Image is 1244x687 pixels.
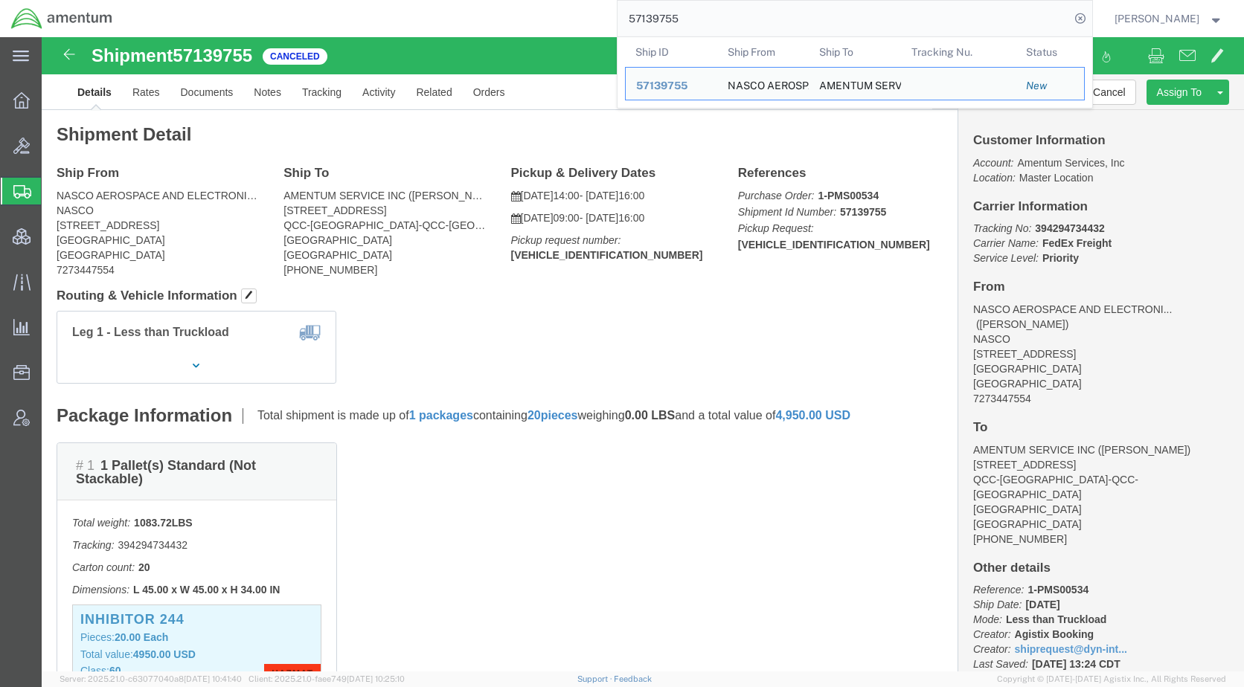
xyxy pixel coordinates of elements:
th: Ship To [809,37,901,67]
input: Search for shipment number, reference number [618,1,1070,36]
span: Kent Gilman [1115,10,1199,27]
div: NASCO AEROSPACE AND ELECTRONICS [727,68,798,100]
iframe: FS Legacy Container [42,37,1244,671]
div: 57139755 [636,78,707,94]
th: Ship From [716,37,809,67]
div: AMENTUM SERVICE INC [819,68,891,100]
th: Ship ID [625,37,717,67]
span: Client: 2025.21.0-faee749 [249,674,405,683]
a: Support [577,674,615,683]
th: Tracking Nu. [900,37,1016,67]
span: Server: 2025.21.0-c63077040a8 [60,674,242,683]
a: Feedback [614,674,652,683]
span: 57139755 [636,80,687,91]
table: Search Results [625,37,1092,108]
span: [DATE] 10:25:10 [347,674,405,683]
span: Copyright © [DATE]-[DATE] Agistix Inc., All Rights Reserved [997,673,1226,686]
span: [DATE] 10:41:40 [184,674,242,683]
th: Status [1016,37,1085,67]
img: logo [10,7,113,30]
button: [PERSON_NAME] [1114,10,1224,28]
div: New [1026,78,1074,94]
